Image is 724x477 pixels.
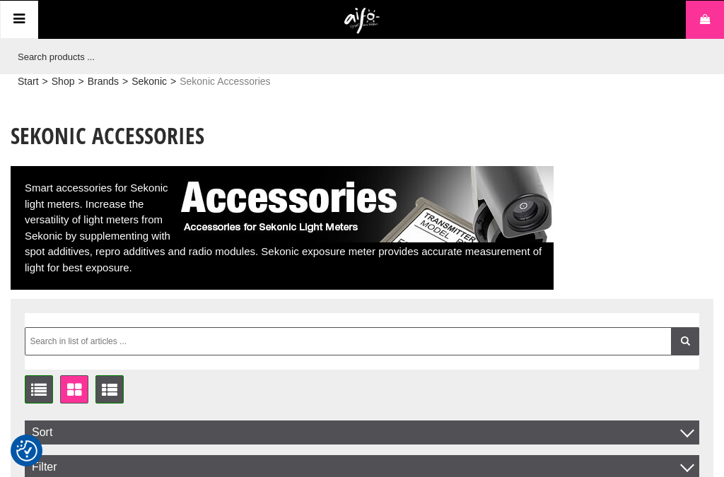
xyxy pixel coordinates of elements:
span: > [42,74,48,89]
a: Shop [52,74,75,89]
span: > [122,74,128,89]
a: Start [18,74,39,89]
h1: Sekonic Accessories [11,120,554,151]
input: Search in list of articles ... [25,327,699,355]
span: Sort [25,420,699,444]
a: Filter [671,327,699,355]
a: Brands [88,74,119,89]
span: Sekonic Accessories [180,74,270,89]
a: Sekonic [132,74,167,89]
img: Sekonic Accessories - Spot and Transmitter module [172,166,554,242]
button: Consent Preferences [16,438,37,464]
a: Window [60,375,88,404]
span: > [78,74,83,89]
input: Search products ... [11,39,706,74]
img: logo.png [344,8,380,35]
div: Smart accessories for Sekonic light meters. Increase the versatility of light meters from Sekonic... [11,166,554,290]
a: List [25,375,53,404]
span: > [170,74,176,89]
img: Revisit consent button [16,440,37,461]
a: Extended list [95,375,124,404]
